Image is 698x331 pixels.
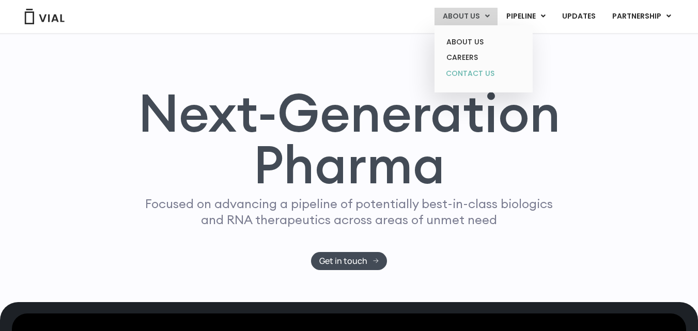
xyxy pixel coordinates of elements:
a: CAREERS [438,50,529,66]
a: ABOUT US [438,34,529,50]
a: PIPELINEMenu Toggle [498,8,553,25]
a: ABOUT USMenu Toggle [435,8,498,25]
a: Get in touch [311,252,387,270]
h1: Next-Generation Pharma [126,87,573,191]
a: PARTNERSHIPMenu Toggle [604,8,679,25]
a: CONTACT US [438,66,529,82]
span: Get in touch [319,257,367,265]
a: UPDATES [554,8,603,25]
p: Focused on advancing a pipeline of potentially best-in-class biologics and RNA therapeutics acros... [141,196,557,228]
img: Vial Logo [24,9,65,24]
